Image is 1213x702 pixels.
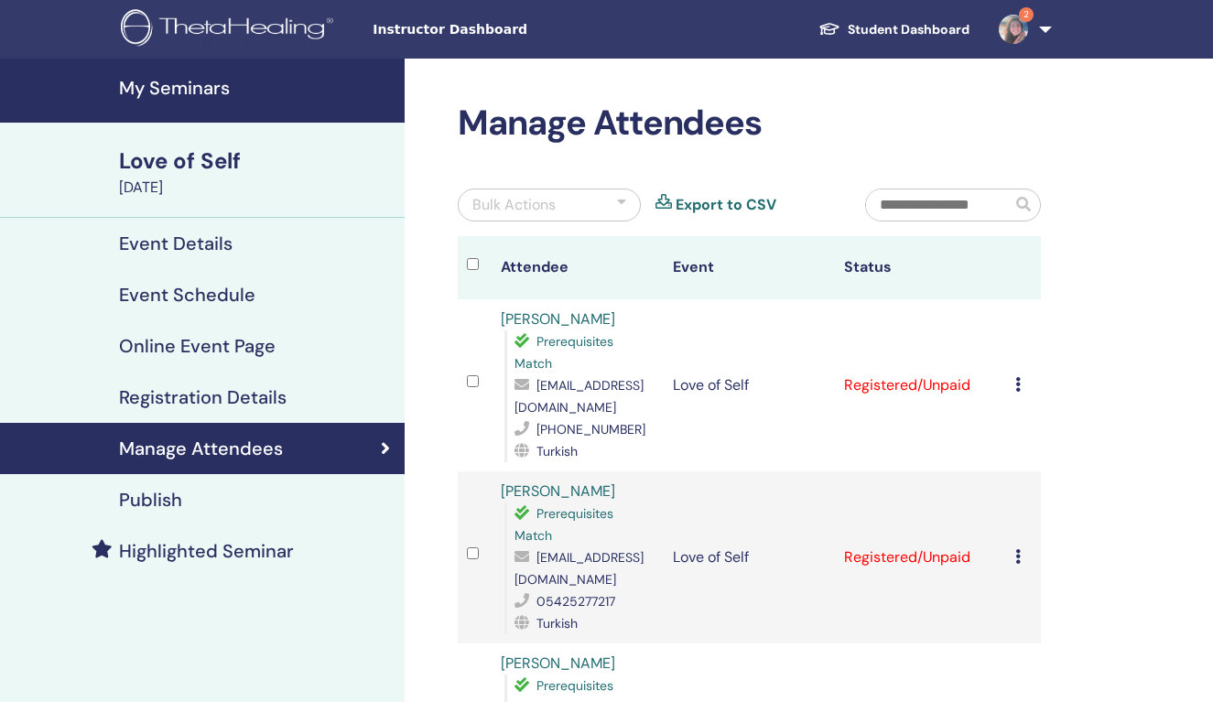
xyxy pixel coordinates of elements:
[835,236,1006,299] th: Status
[119,284,255,306] h4: Event Schedule
[1019,7,1034,22] span: 2
[121,9,340,50] img: logo.png
[119,232,233,254] h4: Event Details
[501,309,615,329] a: [PERSON_NAME]
[804,13,984,47] a: Student Dashboard
[514,377,644,416] span: [EMAIL_ADDRESS][DOMAIN_NAME]
[373,20,647,39] span: Instructor Dashboard
[536,443,578,459] span: Turkish
[119,335,276,357] h4: Online Event Page
[501,653,615,673] a: [PERSON_NAME]
[108,146,405,199] a: Love of Self[DATE]
[664,471,835,643] td: Love of Self
[536,593,615,610] span: 05425277217
[472,194,556,216] div: Bulk Actions
[119,540,294,562] h4: Highlighted Seminar
[458,103,1041,145] h2: Manage Attendees
[119,386,287,408] h4: Registration Details
[514,333,613,372] span: Prerequisites Match
[501,481,615,501] a: [PERSON_NAME]
[536,421,645,437] span: [PHONE_NUMBER]
[119,177,394,199] div: [DATE]
[664,299,835,471] td: Love of Self
[999,15,1028,44] img: default.jpg
[119,146,394,177] div: Love of Self
[492,236,663,299] th: Attendee
[676,194,776,216] a: Export to CSV
[818,21,840,37] img: graduation-cap-white.svg
[514,505,613,544] span: Prerequisites Match
[119,489,182,511] h4: Publish
[536,615,578,632] span: Turkish
[119,437,283,459] h4: Manage Attendees
[119,77,394,99] h4: My Seminars
[514,549,644,588] span: [EMAIL_ADDRESS][DOMAIN_NAME]
[664,236,835,299] th: Event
